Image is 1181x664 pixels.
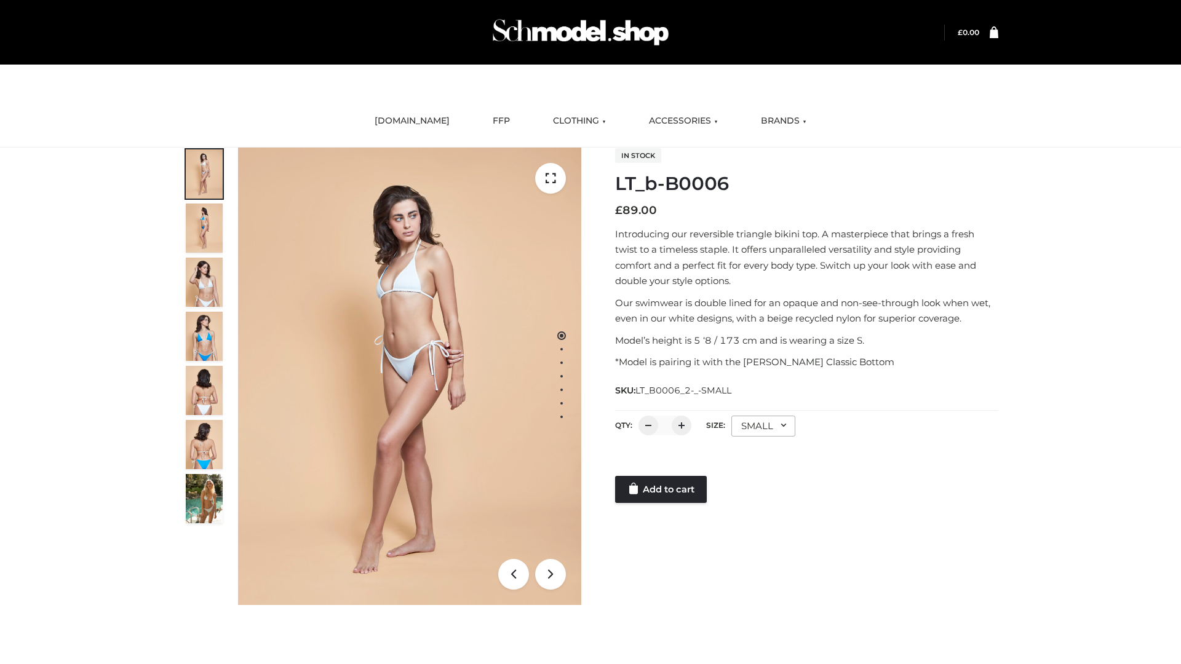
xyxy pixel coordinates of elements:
[615,204,622,217] span: £
[958,28,963,37] span: £
[615,333,998,349] p: Model’s height is 5 ‘8 / 173 cm and is wearing a size S.
[488,8,673,57] img: Schmodel Admin 964
[706,421,725,430] label: Size:
[615,354,998,370] p: *Model is pairing it with the [PERSON_NAME] Classic Bottom
[615,295,998,326] p: Our swimwear is double lined for an opaque and non-see-through look when wet, even in our white d...
[615,173,998,195] h1: LT_b-B0006
[615,383,733,398] span: SKU:
[958,28,979,37] bdi: 0.00
[731,416,795,437] div: SMALL
[958,28,979,37] a: £0.00
[640,108,727,135] a: ACCESSORIES
[186,366,223,415] img: ArielClassicBikiniTop_CloudNine_AzureSky_OW114ECO_7-scaled.jpg
[483,108,519,135] a: FFP
[186,204,223,253] img: ArielClassicBikiniTop_CloudNine_AzureSky_OW114ECO_2-scaled.jpg
[186,149,223,199] img: ArielClassicBikiniTop_CloudNine_AzureSky_OW114ECO_1-scaled.jpg
[365,108,459,135] a: [DOMAIN_NAME]
[615,204,657,217] bdi: 89.00
[615,476,707,503] a: Add to cart
[615,148,661,163] span: In stock
[752,108,816,135] a: BRANDS
[186,474,223,523] img: Arieltop_CloudNine_AzureSky2.jpg
[615,226,998,289] p: Introducing our reversible triangle bikini top. A masterpiece that brings a fresh twist to a time...
[615,421,632,430] label: QTY:
[186,312,223,361] img: ArielClassicBikiniTop_CloudNine_AzureSky_OW114ECO_4-scaled.jpg
[635,385,731,396] span: LT_B0006_2-_-SMALL
[186,258,223,307] img: ArielClassicBikiniTop_CloudNine_AzureSky_OW114ECO_3-scaled.jpg
[544,108,615,135] a: CLOTHING
[186,420,223,469] img: ArielClassicBikiniTop_CloudNine_AzureSky_OW114ECO_8-scaled.jpg
[238,148,581,605] img: ArielClassicBikiniTop_CloudNine_AzureSky_OW114ECO_1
